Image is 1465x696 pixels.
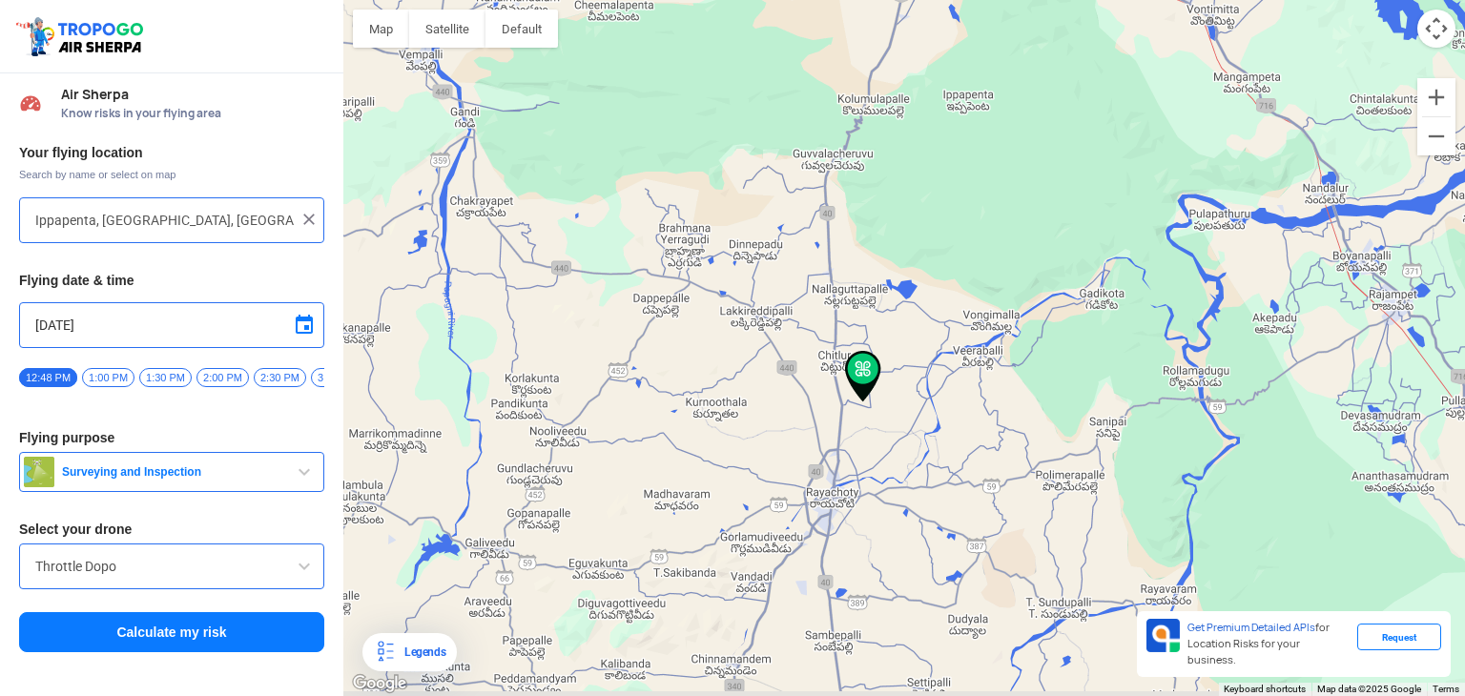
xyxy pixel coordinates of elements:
button: Surveying and Inspection [19,452,324,492]
span: 1:00 PM [82,368,134,387]
img: Premium APIs [1146,619,1180,652]
h3: Flying date & time [19,274,324,287]
input: Search by name or Brand [35,555,308,578]
span: Search by name or select on map [19,167,324,182]
div: Legends [397,641,445,664]
img: Google [348,671,411,696]
span: Map data ©2025 Google [1317,684,1421,694]
span: Get Premium Detailed APIs [1187,621,1315,634]
span: Know risks in your flying area [61,106,324,121]
span: 2:00 PM [196,368,249,387]
input: Search your flying location [35,209,294,232]
img: survey.png [24,457,54,487]
span: 12:48 PM [19,368,77,387]
span: 3:00 PM [311,368,363,387]
div: Request [1357,624,1441,650]
img: ic_close.png [299,210,319,229]
button: Zoom out [1417,117,1455,155]
button: Zoom in [1417,78,1455,116]
img: Risk Scores [19,92,42,114]
button: Show satellite imagery [409,10,485,48]
h3: Your flying location [19,146,324,159]
span: Surveying and Inspection [54,464,293,480]
img: Legends [374,641,397,664]
h3: Select your drone [19,522,324,536]
a: Terms [1433,684,1459,694]
span: 2:30 PM [254,368,306,387]
img: ic_tgdronemaps.svg [14,14,150,58]
button: Calculate my risk [19,612,324,652]
input: Select Date [35,314,308,337]
span: 1:30 PM [139,368,192,387]
button: Show street map [353,10,409,48]
a: Open this area in Google Maps (opens a new window) [348,671,411,696]
span: Air Sherpa [61,87,324,102]
button: Map camera controls [1417,10,1455,48]
div: for Location Risks for your business. [1180,619,1357,669]
h3: Flying purpose [19,431,324,444]
button: Keyboard shortcuts [1224,683,1306,696]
